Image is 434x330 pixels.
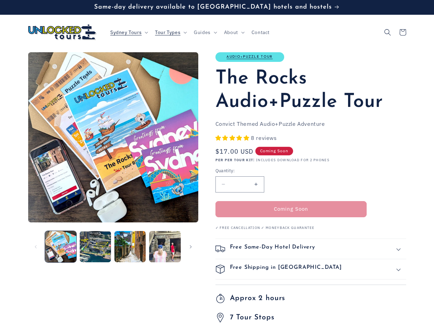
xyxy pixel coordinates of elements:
span: $17.00 USD [215,147,254,156]
h2: Free Same-Day Hotel Delivery [230,244,315,254]
summary: About [220,25,247,40]
span: Same-day delivery available to [GEOGRAPHIC_DATA] hotels and hostels [94,4,332,10]
h1: The Rocks Audio+Puzzle Tour [215,67,406,114]
button: Load image 4 in gallery view [149,231,180,262]
span: About [224,29,238,35]
button: Load image 3 in gallery view [114,231,146,262]
summary: Guides [190,25,220,40]
span: Guides [194,29,211,35]
button: Load image 1 in gallery view [45,231,76,262]
summary: Sydney Tours [106,25,151,40]
a: Audio+Puzzle Tour [226,55,272,59]
p: ✓ Free Cancellation ✓ Moneyback Guarantee [215,226,406,230]
span: Approx 2 hours [230,294,286,303]
summary: Free Same-Day Hotel Delivery [215,239,406,259]
h2: Free Shipping in [GEOGRAPHIC_DATA] [230,264,342,274]
p: | INCLUDES DOWNLOAD FOR 2 PHONES [215,158,406,162]
span: Tour Types [155,29,180,35]
span: 5.00 stars [215,134,251,141]
summary: Search [380,25,395,40]
span: Contact [252,29,270,35]
button: Slide left [28,239,43,254]
span: Sydney Tours [110,29,142,35]
p: Convict Themed Audio+Puzzle Adventure [215,119,406,129]
summary: Tour Types [151,25,190,40]
media-gallery: Gallery Viewer [28,52,198,264]
label: Quantity: [215,167,367,174]
button: Slide right [183,239,198,254]
span: 7 Tour Stops [230,313,275,322]
span: 8 reviews [251,134,277,141]
span: Coming Soon [255,147,293,155]
a: Unlocked Tours [25,22,99,43]
summary: Free Shipping in [GEOGRAPHIC_DATA] [215,259,406,279]
a: Contact [247,25,274,40]
button: Coming Soon [215,201,367,217]
button: Load image 2 in gallery view [80,231,111,262]
strong: PER PER TOUR KIT [215,158,254,162]
img: Unlocked Tours [28,24,97,40]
